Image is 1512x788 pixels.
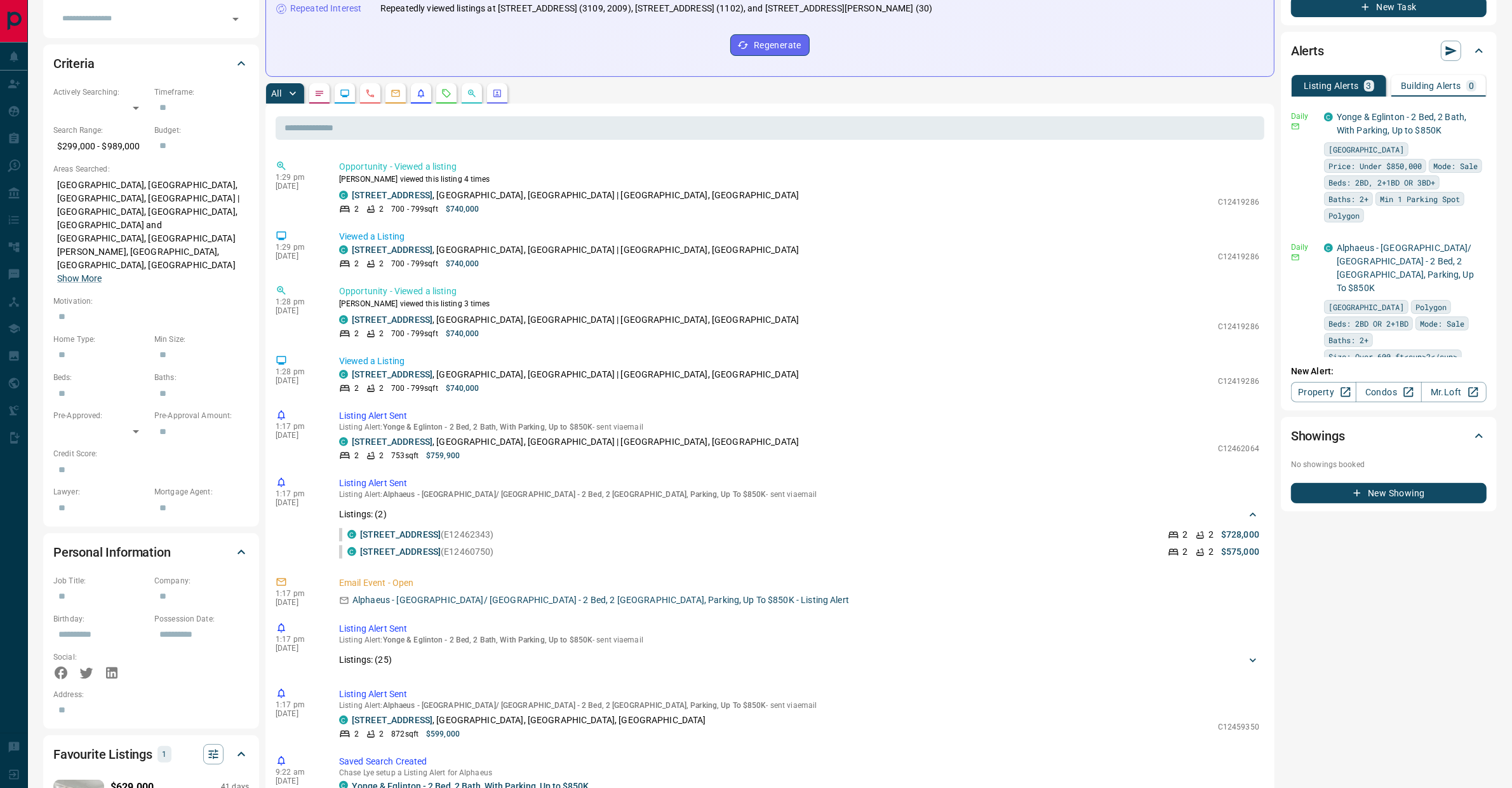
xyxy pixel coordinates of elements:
p: [DATE] [276,376,320,385]
div: condos.ca [339,315,348,324]
svg: Opportunities [467,88,477,98]
div: condos.ca [339,245,348,254]
p: 2 [354,728,359,740]
span: Alphaeus - [GEOGRAPHIC_DATA]/ [GEOGRAPHIC_DATA] - 2 Bed, 2 [GEOGRAPHIC_DATA], Parking, Up To $850K [383,701,766,710]
span: Baths: 2+ [1328,334,1368,346]
p: 2 [379,203,384,215]
p: Listing Alert : - sent via email [339,701,1259,710]
p: $740,000 [446,203,479,215]
p: [DATE] [276,306,320,315]
p: 2 [379,383,384,394]
h2: Alerts [1291,41,1324,61]
p: 2 [354,258,359,269]
p: , [GEOGRAPHIC_DATA], [GEOGRAPHIC_DATA] | [GEOGRAPHIC_DATA], [GEOGRAPHIC_DATA] [352,368,799,381]
p: Company: [154,575,249,587]
p: [DATE] [276,252,320,261]
p: C12419286 [1218,251,1259,262]
button: Regenerate [730,34,810,56]
a: [STREET_ADDRESS] [352,315,432,325]
h2: Showings [1291,426,1345,446]
svg: Requests [441,88,452,98]
svg: Email [1291,122,1300,131]
a: [STREET_ADDRESS] [360,547,441,557]
p: 1:29 pm [276,173,320,182]
p: [DATE] [276,644,320,653]
p: 2 [1208,545,1214,559]
span: Mode: Sale [1420,317,1464,330]
p: Listing Alert Sent [339,477,1259,490]
svg: Listing Alerts [416,88,426,98]
div: condos.ca [1324,243,1333,252]
a: Alphaeus - [GEOGRAPHIC_DATA]/ [GEOGRAPHIC_DATA] - 2 Bed, 2 [GEOGRAPHIC_DATA], Parking, Up To $850K [1337,243,1474,293]
p: Credit Score: [53,448,249,459]
p: Baths: [154,372,249,383]
a: [STREET_ADDRESS] [352,245,432,255]
p: Lawyer: [53,486,148,498]
svg: Email [1291,253,1300,262]
div: Listings: (25) [339,648,1259,672]
p: [DATE] [276,598,320,607]
p: 2 [379,328,384,339]
p: Motivation: [53,295,249,307]
svg: Emails [391,88,401,98]
p: 1:28 pm [276,297,320,306]
p: 2 [1183,528,1188,541]
p: [DATE] [276,777,320,785]
p: 1:17 pm [276,422,320,431]
p: C12462064 [1218,443,1259,454]
p: Job Title: [53,575,148,587]
p: Timeframe: [154,86,249,98]
span: Beds: 2BD, 2+1BD OR 3BD+ [1328,176,1435,189]
p: , [GEOGRAPHIC_DATA], [GEOGRAPHIC_DATA] | [GEOGRAPHIC_DATA], [GEOGRAPHIC_DATA] [352,435,799,449]
p: 1:17 pm [276,589,320,598]
p: Pre-Approved: [53,410,148,421]
p: Listing Alert : - sent via email [339,635,1259,644]
p: 3 [1367,81,1372,90]
p: Listing Alert Sent [339,688,1259,701]
p: 700 - 799 sqft [391,258,438,269]
div: condos.ca [1324,112,1333,121]
a: Condos [1356,382,1421,402]
p: C12419286 [1218,196,1259,208]
p: [DATE] [276,431,320,440]
span: Price: Under $850,000 [1328,160,1422,172]
p: 2 [379,450,384,461]
p: Building Alerts [1401,81,1461,90]
span: Mode: Sale [1433,160,1478,172]
p: Actively Searching: [53,86,148,98]
span: Yonge & Eglinton - 2 Bed, 2 Bath, With Parking, Up to $850K [383,635,593,644]
p: Viewed a Listing [339,355,1259,368]
span: Beds: 2BD OR 2+1BD [1328,317,1408,330]
div: Personal Information [53,537,249,567]
p: Search Range: [53,125,148,136]
p: Home Type: [53,334,148,345]
p: [PERSON_NAME] viewed this listing 3 times [339,298,1259,309]
p: Opportunity - Viewed a listing [339,285,1259,298]
span: [GEOGRAPHIC_DATA] [1328,143,1404,156]
p: Daily [1291,111,1316,122]
div: Listings: (2) [339,503,1259,526]
p: 2 [1183,545,1188,559]
div: condos.ca [347,547,356,556]
p: Daily [1291,241,1316,253]
a: [STREET_ADDRESS] [352,437,432,447]
p: [GEOGRAPHIC_DATA], [GEOGRAPHIC_DATA], [GEOGRAPHIC_DATA], [GEOGRAPHIC_DATA] | [GEOGRAPHIC_DATA], [... [53,175,249,289]
a: [STREET_ADDRESS] [352,715,432,725]
svg: Calls [365,88,375,98]
p: Listing Alert Sent [339,409,1259,423]
button: Show More [57,272,102,285]
p: (E12462343) [360,528,494,541]
p: Repeatedly viewed listings at [STREET_ADDRESS] (3109, 2009), [STREET_ADDRESS] (1102), and [STREET... [380,2,932,15]
span: Baths: 2+ [1328,193,1368,205]
a: Property [1291,382,1356,402]
p: 2 [379,728,384,740]
p: 1:28 pm [276,367,320,376]
div: Criteria [53,48,249,79]
p: Opportunity - Viewed a listing [339,160,1259,173]
div: condos.ca [339,716,348,724]
span: Yonge & Eglinton - 2 Bed, 2 Bath, With Parking, Up to $850K [383,423,593,431]
p: [DATE] [276,498,320,507]
p: Listing Alerts [1304,81,1359,90]
svg: Lead Browsing Activity [340,88,350,98]
p: 2 [354,328,359,339]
